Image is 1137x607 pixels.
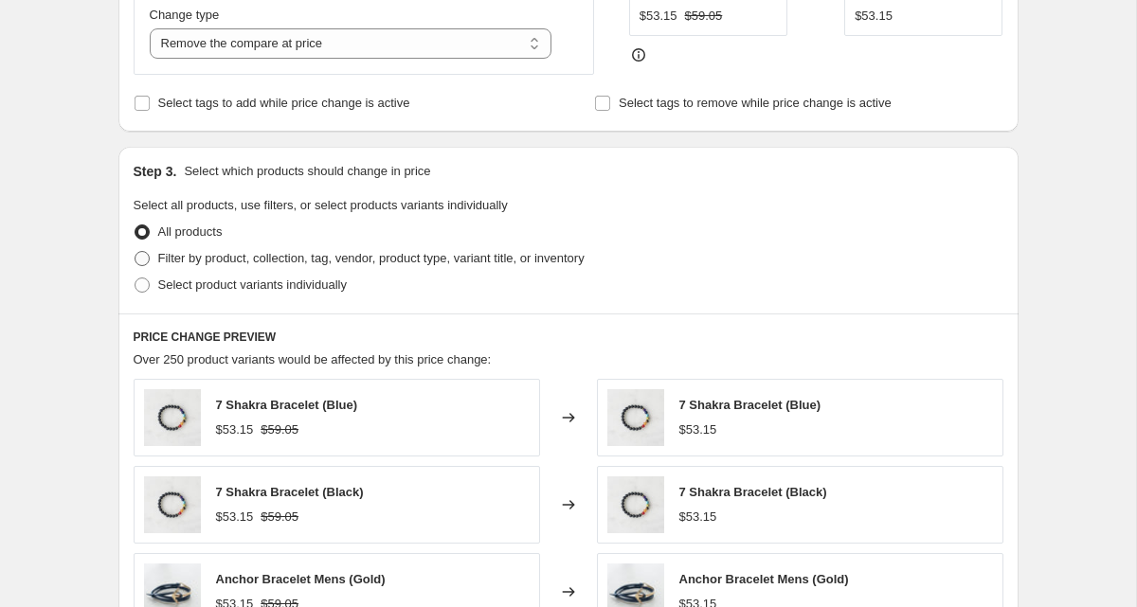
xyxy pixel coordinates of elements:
strike: $59.05 [261,420,298,439]
img: 7-chakra-bracelet_925x_29219fd1-05f6-42be-ba87-953b4eb1e34e_80x.jpg [144,389,201,446]
span: 7 Shakra Bracelet (Black) [216,485,364,499]
span: All products [158,224,223,239]
h6: PRICE CHANGE PREVIEW [134,330,1003,345]
div: $53.15 [216,420,254,439]
span: Select tags to add while price change is active [158,96,410,110]
img: 7-chakra-bracelet_925x_29219fd1-05f6-42be-ba87-953b4eb1e34e_80x.jpg [607,476,664,533]
div: $53.15 [640,7,677,26]
span: Change type [150,8,220,22]
img: 7-chakra-bracelet_925x_29219fd1-05f6-42be-ba87-953b4eb1e34e_80x.jpg [144,476,201,533]
span: Anchor Bracelet Mens (Gold) [216,572,386,586]
span: Select product variants individually [158,277,347,292]
img: 7-chakra-bracelet_925x_29219fd1-05f6-42be-ba87-953b4eb1e34e_80x.jpg [607,389,664,446]
strike: $59.05 [685,7,723,26]
div: $53.15 [679,420,717,439]
div: $53.15 [679,508,717,527]
span: Over 250 product variants would be affected by this price change: [134,352,492,366]
span: 7 Shakra Bracelet (Blue) [216,398,358,412]
h2: Step 3. [134,162,177,181]
span: Select tags to remove while price change is active [619,96,892,110]
span: 7 Shakra Bracelet (Black) [679,485,827,499]
p: Select which products should change in price [184,162,430,181]
span: Filter by product, collection, tag, vendor, product type, variant title, or inventory [158,251,585,265]
strike: $59.05 [261,508,298,527]
span: Anchor Bracelet Mens (Gold) [679,572,849,586]
span: 7 Shakra Bracelet (Blue) [679,398,821,412]
span: Select all products, use filters, or select products variants individually [134,198,508,212]
div: $53.15 [855,7,893,26]
div: $53.15 [216,508,254,527]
